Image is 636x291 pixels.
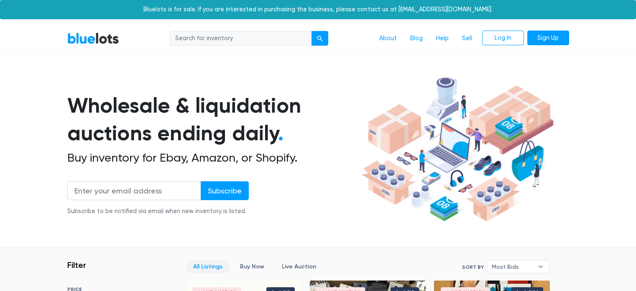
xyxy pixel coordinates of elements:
input: Enter your email address [67,181,201,200]
img: hero-ee84e7d0318cb26816c560f6b4441b76977f77a177738b4e94f68c95b2b83dbb.png [358,73,557,226]
a: BlueLots [67,32,119,44]
span: Most Bids [492,260,534,273]
div: Subscribe to be notified via email when new inventory is listed. [67,207,249,216]
a: Buy Now [233,260,271,273]
h3: Filter [67,260,86,270]
a: Sell [455,31,479,46]
h2: Buy inventory for Ebay, Amazon, or Shopify. [67,151,358,165]
input: Subscribe [201,181,249,200]
label: Sort By [462,263,484,271]
span: . [278,121,284,146]
a: All Listings [186,260,230,273]
a: Log In [482,31,524,46]
a: About [373,31,404,46]
a: Help [429,31,455,46]
a: Blog [404,31,429,46]
input: Search for inventory [170,31,312,46]
a: Live Auction [275,260,323,273]
a: Sign Up [527,31,569,46]
h1: Wholesale & liquidation auctions ending daily [67,92,358,147]
b: ▾ [532,260,549,273]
